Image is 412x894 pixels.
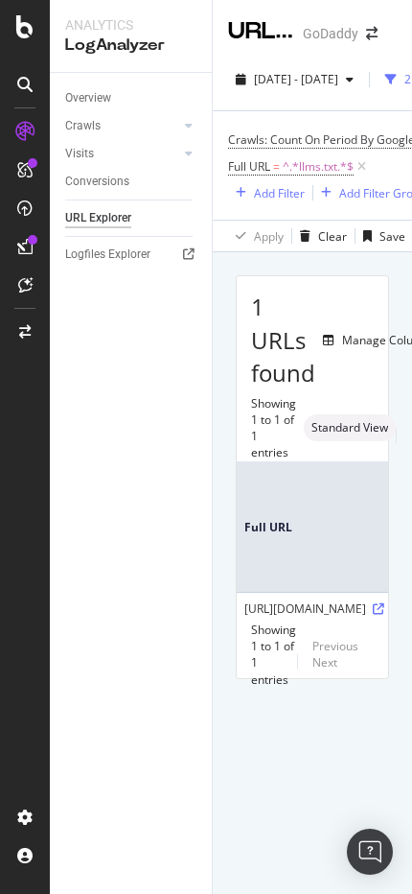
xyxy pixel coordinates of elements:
[311,422,388,434] span: Standard View
[283,153,354,180] span: ^.*llms.txt.*$
[65,88,198,108] a: Overview
[303,24,358,43] div: GoDaddy
[251,622,297,688] div: Showing 1 to 1 of 1 entries
[228,15,295,48] div: URL Explorer
[228,64,361,95] button: [DATE] - [DATE]
[347,829,393,875] div: Open Intercom Messenger
[228,221,284,251] button: Apply
[65,35,196,57] div: LogAnalyzer
[65,208,198,228] a: URL Explorer
[254,185,305,201] div: Add Filter
[65,208,131,228] div: URL Explorer
[65,144,179,164] a: Visits
[65,15,196,35] div: Analytics
[65,116,179,136] a: Crawls
[304,414,396,441] div: neutral label
[228,181,305,204] button: Add Filter
[273,158,280,175] span: =
[228,158,270,175] span: Full URL
[355,221,405,251] button: Save
[65,116,101,136] div: Crawls
[65,144,94,164] div: Visits
[254,228,284,245] div: Apply
[65,88,111,108] div: Overview
[292,221,347,251] button: Clear
[65,172,198,192] a: Conversions
[318,228,347,245] div: Clear
[254,71,338,87] span: [DATE] - [DATE]
[251,291,315,389] span: 1 URLs found
[366,27,378,40] div: arrow-right-arrow-left
[65,172,129,192] div: Conversions
[65,245,150,265] div: Logfiles Explorer
[65,245,198,265] a: Logfiles Explorer
[379,228,405,245] div: Save
[251,395,296,461] div: Showing 1 to 1 of 1 entries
